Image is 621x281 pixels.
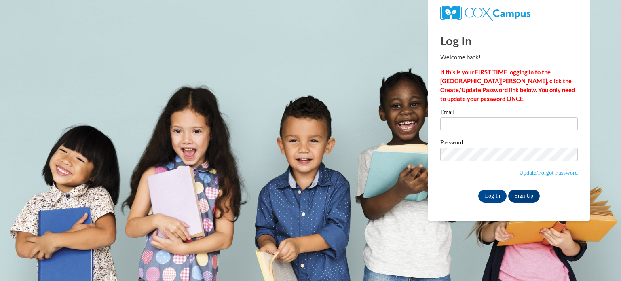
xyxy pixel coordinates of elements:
[440,32,578,49] h1: Log In
[440,109,578,117] label: Email
[519,169,578,176] a: Update/Forgot Password
[440,9,530,16] a: COX Campus
[508,190,540,203] a: Sign Up
[478,190,507,203] input: Log In
[440,69,575,102] strong: If this is your FIRST TIME logging in to the [GEOGRAPHIC_DATA][PERSON_NAME], click the Create/Upd...
[440,139,578,148] label: Password
[440,53,578,62] p: Welcome back!
[440,6,530,21] img: COX Campus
